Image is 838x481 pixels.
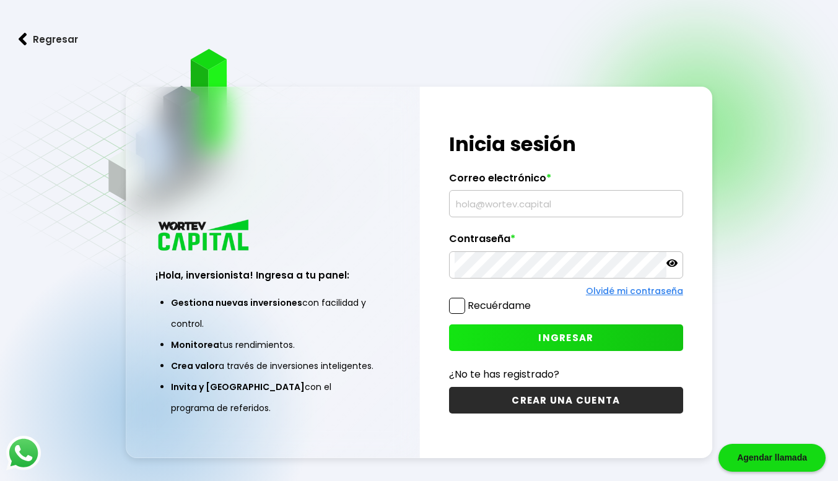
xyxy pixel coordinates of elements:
li: tus rendimientos. [171,334,374,355]
div: Agendar llamada [718,444,826,472]
span: Gestiona nuevas inversiones [171,297,302,309]
span: INGRESAR [538,331,593,344]
label: Contraseña [449,233,683,251]
li: con facilidad y control. [171,292,374,334]
label: Correo electrónico [449,172,683,191]
span: Invita y [GEOGRAPHIC_DATA] [171,381,305,393]
button: INGRESAR [449,324,683,351]
input: hola@wortev.capital [455,191,678,217]
p: ¿No te has registrado? [449,366,683,382]
img: logos_whatsapp-icon.242b2217.svg [6,436,41,470]
li: a través de inversiones inteligentes. [171,355,374,376]
a: ¿No te has registrado?CREAR UNA CUENTA [449,366,683,414]
span: Crea valor [171,360,219,372]
img: logo_wortev_capital [155,218,253,254]
label: Recuérdame [468,298,531,313]
li: con el programa de referidos. [171,376,374,418]
h3: ¡Hola, inversionista! Ingresa a tu panel: [155,268,390,282]
a: Olvidé mi contraseña [586,285,683,297]
img: flecha izquierda [19,33,27,46]
span: Monitorea [171,339,219,351]
h1: Inicia sesión [449,129,683,159]
button: CREAR UNA CUENTA [449,387,683,414]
